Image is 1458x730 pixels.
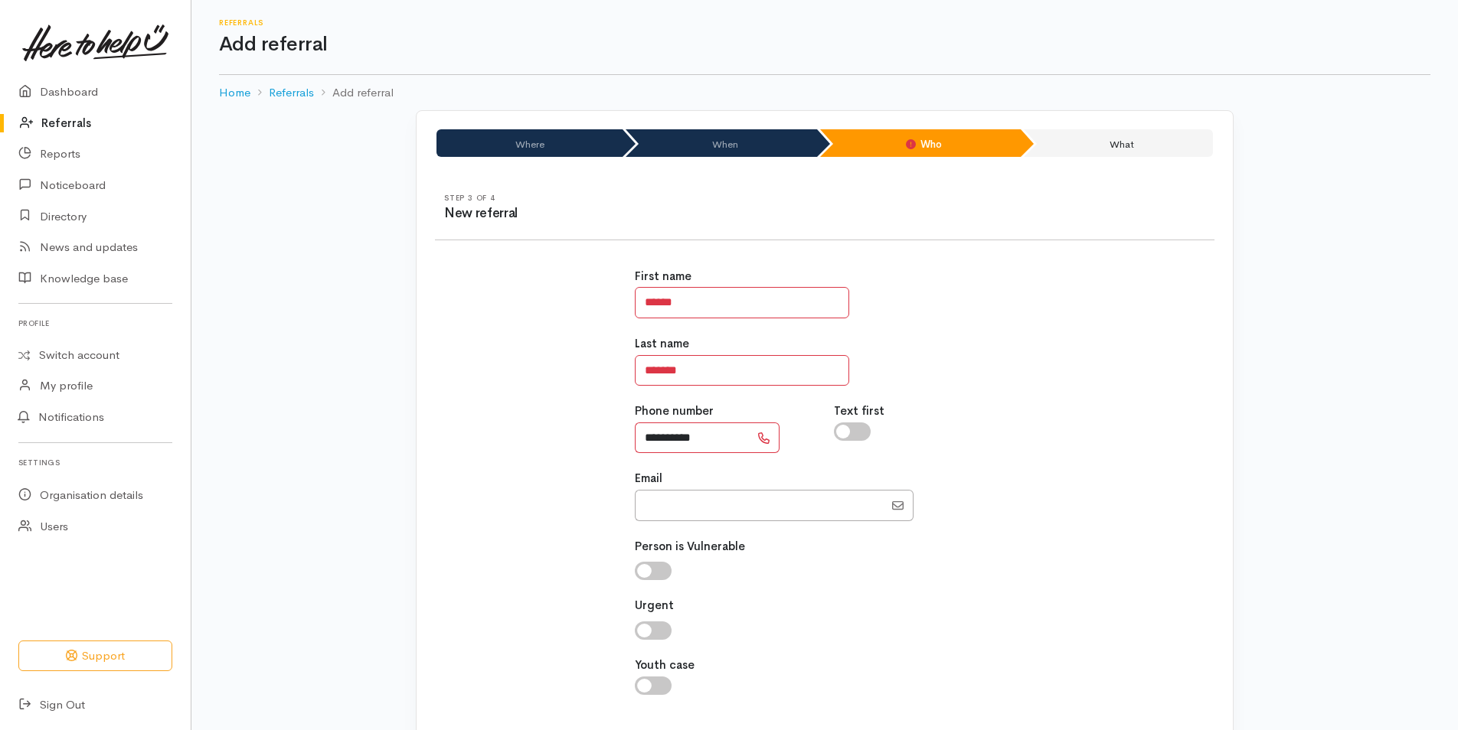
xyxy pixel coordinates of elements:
[219,75,1430,111] nav: breadcrumb
[635,597,674,614] label: Urgent
[635,268,691,285] label: First name
[219,84,250,102] a: Home
[219,34,1430,56] h1: Add referral
[635,402,714,420] label: Phone number
[635,657,695,674] label: Youth case
[635,470,662,487] label: Email
[635,538,745,556] label: Person is Vulnerable
[269,84,314,102] a: Referrals
[314,84,394,102] li: Add referral
[635,335,689,353] label: Last name
[444,194,825,202] h6: Step 3 of 4
[18,640,172,672] button: Support
[444,207,825,221] h3: New referral
[219,18,1430,27] h6: Referrals
[1024,129,1213,157] li: What
[626,129,816,157] li: When
[820,129,1021,157] li: Who
[436,129,623,157] li: Where
[18,313,172,334] h6: Profile
[18,452,172,473] h6: Settings
[834,402,884,420] label: Text first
